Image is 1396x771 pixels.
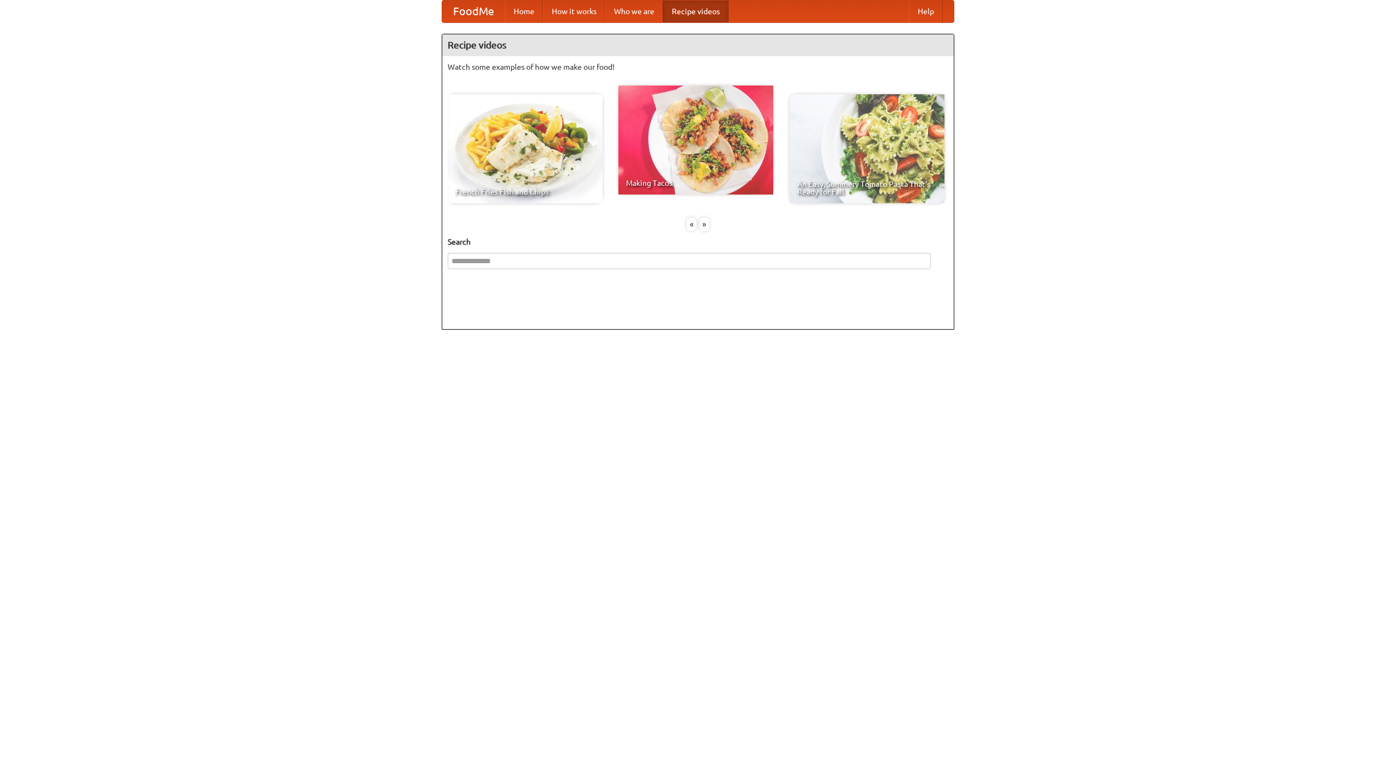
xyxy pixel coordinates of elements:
[448,94,603,203] a: French Fries Fish and Chips
[543,1,605,22] a: How it works
[442,34,954,56] h4: Recipe videos
[797,180,937,196] span: An Easy, Summery Tomato Pasta That's Ready for Fall
[687,217,696,231] div: «
[626,179,766,187] span: Making Tacos
[505,1,543,22] a: Home
[618,86,773,195] a: Making Tacos
[448,62,948,72] p: Watch some examples of how we make our food!
[790,94,944,203] a: An Easy, Summery Tomato Pasta That's Ready for Fall
[700,217,709,231] div: »
[605,1,663,22] a: Who we are
[442,1,505,22] a: FoodMe
[663,1,729,22] a: Recipe videos
[455,188,595,196] span: French Fries Fish and Chips
[448,236,948,247] h5: Search
[909,1,943,22] a: Help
